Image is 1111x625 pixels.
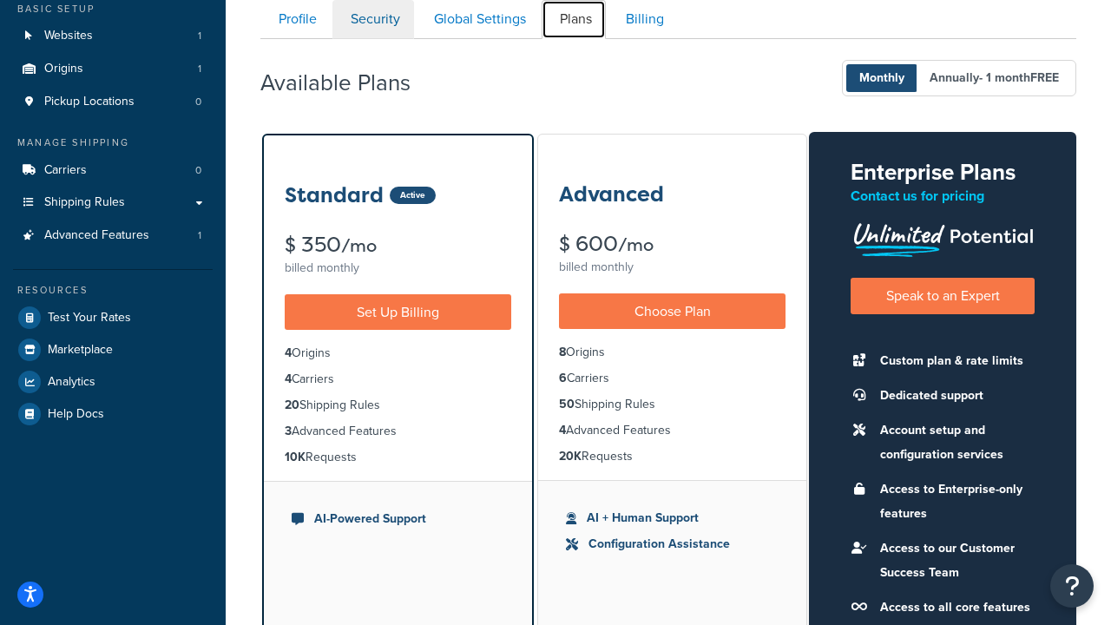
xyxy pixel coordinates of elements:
strong: 3 [285,422,292,440]
a: Analytics [13,366,213,398]
span: Websites [44,29,93,43]
span: Annually [917,64,1072,92]
span: Shipping Rules [44,195,125,210]
li: Dedicated support [871,384,1035,408]
li: Origins [13,53,213,85]
li: AI + Human Support [566,509,779,528]
div: Resources [13,283,213,298]
li: Shipping Rules [285,396,511,415]
span: Analytics [48,375,95,390]
span: 1 [198,62,201,76]
b: FREE [1030,69,1059,87]
img: Unlimited Potential [851,217,1035,257]
li: Carriers [559,369,786,388]
li: Requests [285,448,511,467]
li: Advanced Features [559,421,786,440]
li: Access to Enterprise-only features [871,477,1035,526]
a: Pickup Locations 0 [13,86,213,118]
a: Carriers 0 [13,155,213,187]
small: /mo [341,234,377,258]
li: Carriers [13,155,213,187]
li: Access to all core features [871,595,1035,620]
div: $ 350 [285,234,511,256]
li: Origins [559,343,786,362]
strong: 4 [285,370,292,388]
h3: Standard [285,184,384,207]
li: Pickup Locations [13,86,213,118]
strong: 6 [559,369,567,387]
strong: 50 [559,395,575,413]
h3: Advanced [559,183,664,206]
h2: Available Plans [260,70,437,95]
span: Pickup Locations [44,95,135,109]
a: Test Your Rates [13,302,213,333]
strong: 10K [285,448,306,466]
span: 1 [198,228,201,243]
li: Advanced Features [285,422,511,441]
li: Shipping Rules [559,395,786,414]
div: billed monthly [559,255,786,280]
a: Choose Plan [559,293,786,329]
li: Custom plan & rate limits [871,349,1035,373]
a: Websites 1 [13,20,213,52]
small: /mo [618,233,654,257]
a: Marketplace [13,334,213,365]
button: Open Resource Center [1050,564,1094,608]
div: Basic Setup [13,2,213,16]
strong: 8 [559,343,566,361]
div: billed monthly [285,256,511,280]
strong: 20 [285,396,299,414]
li: Carriers [285,370,511,389]
span: Test Your Rates [48,311,131,326]
h2: Enterprise Plans [851,160,1035,185]
strong: 20K [559,447,582,465]
li: Websites [13,20,213,52]
span: 0 [195,95,201,109]
a: Help Docs [13,398,213,430]
strong: 4 [559,421,566,439]
li: Requests [559,447,786,466]
li: AI-Powered Support [292,510,504,529]
div: Active [390,187,436,204]
a: Shipping Rules [13,187,213,219]
a: Origins 1 [13,53,213,85]
span: - 1 month [979,69,1059,87]
span: 0 [195,163,201,178]
li: Advanced Features [13,220,213,252]
li: Origins [285,344,511,363]
span: Help Docs [48,407,104,422]
div: Manage Shipping [13,135,213,150]
li: Account setup and configuration services [871,418,1035,467]
span: Carriers [44,163,87,178]
span: 1 [198,29,201,43]
strong: 4 [285,344,292,362]
span: Advanced Features [44,228,149,243]
li: Configuration Assistance [566,535,779,554]
a: Set Up Billing [285,294,511,330]
button: Monthly Annually- 1 monthFREE [842,60,1076,96]
p: Contact us for pricing [851,184,1035,208]
a: Speak to an Expert [851,278,1035,313]
span: Monthly [846,64,917,92]
a: Advanced Features 1 [13,220,213,252]
div: $ 600 [559,234,786,255]
span: Marketplace [48,343,113,358]
li: Access to our Customer Success Team [871,536,1035,585]
span: Origins [44,62,83,76]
